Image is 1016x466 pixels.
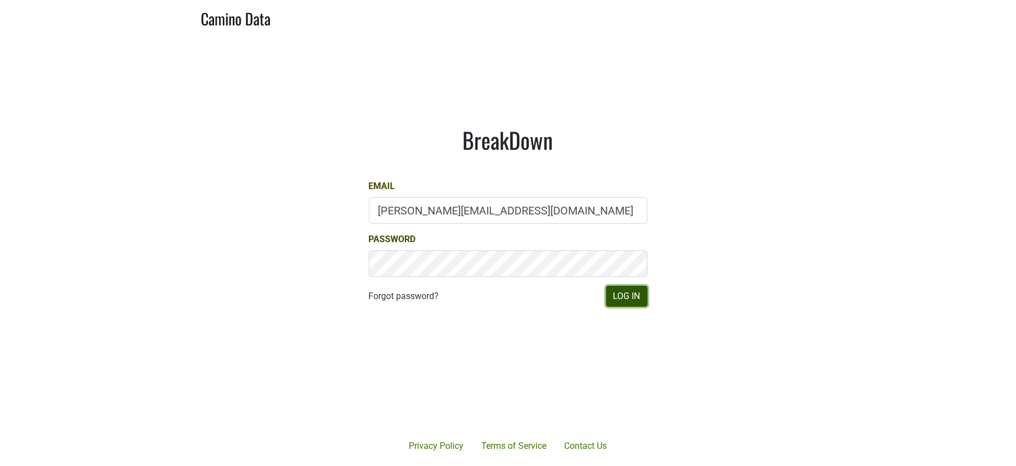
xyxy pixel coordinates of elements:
h1: BreakDown [369,127,648,153]
button: Log In [606,286,648,307]
a: Camino Data [201,4,271,30]
a: Contact Us [556,435,616,457]
a: Privacy Policy [400,435,473,457]
label: Email [369,180,395,193]
a: Forgot password? [369,290,439,303]
a: Terms of Service [473,435,556,457]
label: Password [369,233,416,246]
